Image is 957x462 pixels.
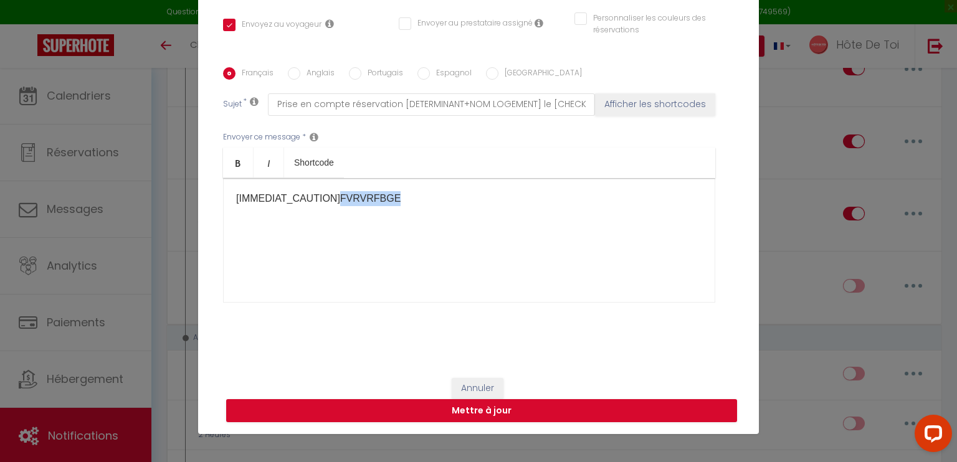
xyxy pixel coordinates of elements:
[226,399,737,423] button: Mettre à jour
[236,191,702,206] p: [IMMEDIAT_CAUTION] ​ ​FVRVRFBGE
[223,98,242,111] label: Sujet
[905,410,957,462] iframe: LiveChat chat widget
[254,148,284,177] a: Italic
[310,132,318,142] i: Message
[236,67,274,81] label: Français
[250,97,259,106] i: Subject
[223,148,254,177] a: Bold
[284,148,344,177] a: Shortcode
[325,19,334,29] i: Envoyer au voyageur
[535,18,543,28] i: Envoyer au prestataire si il est assigné
[498,67,582,81] label: [GEOGRAPHIC_DATA]
[430,67,472,81] label: Espagnol
[300,67,335,81] label: Anglais
[595,93,715,116] button: Afficher les shortcodes
[452,378,503,399] button: Annuler
[223,131,300,143] label: Envoyer ce message
[361,67,403,81] label: Portugais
